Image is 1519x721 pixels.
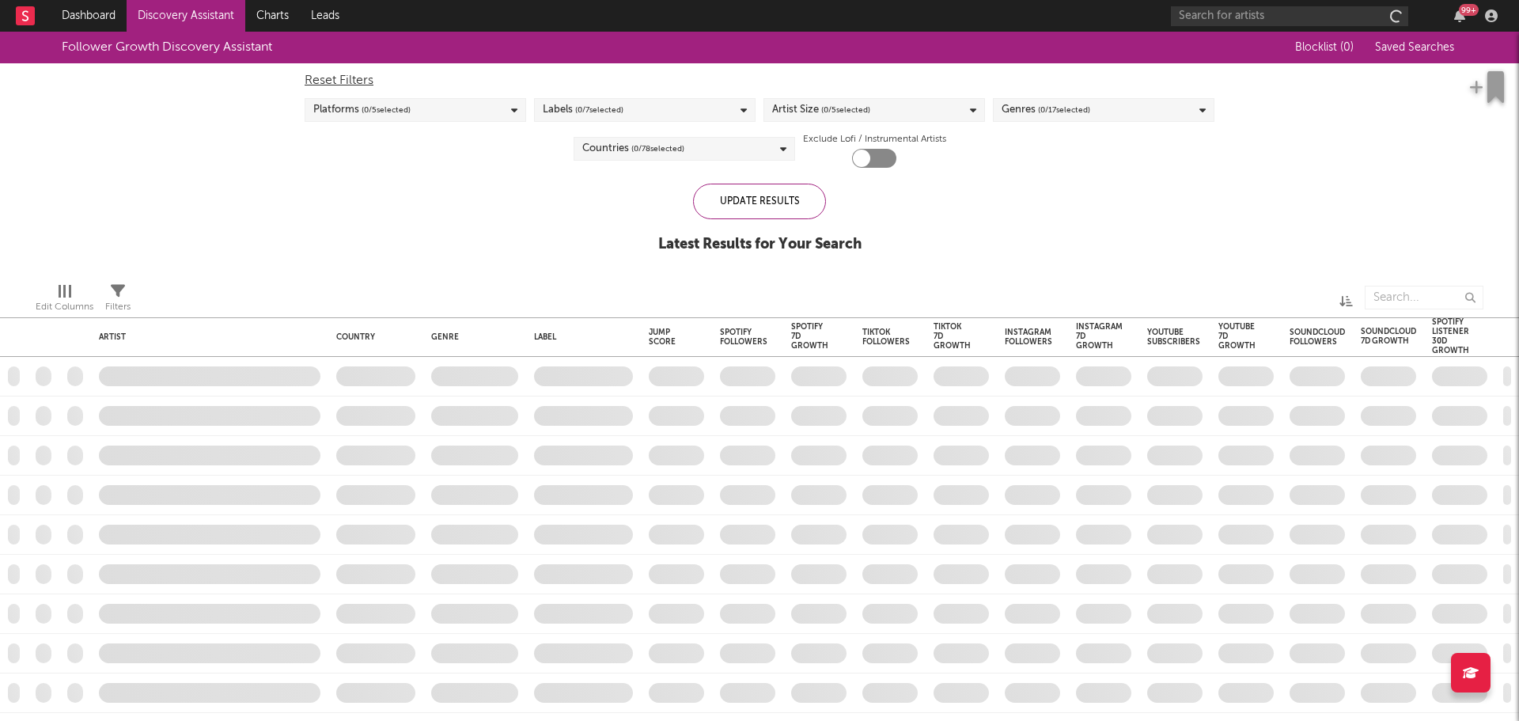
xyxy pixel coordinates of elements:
div: Label [534,332,625,342]
div: Reset Filters [305,71,1214,90]
span: ( 0 ) [1340,42,1354,53]
label: Exclude Lofi / Instrumental Artists [803,130,946,149]
input: Search for artists [1171,6,1408,26]
button: Saved Searches [1370,41,1457,54]
div: Instagram Followers [1005,328,1052,347]
span: ( 0 / 5 selected) [821,101,870,120]
div: Edit Columns [36,298,93,317]
div: Filters [105,278,131,324]
span: ( 0 / 5 selected) [362,101,411,120]
div: YouTube 7D Growth [1218,322,1256,351]
div: Update Results [693,184,826,219]
div: Tiktok 7D Growth [934,322,971,351]
div: YouTube Subscribers [1147,328,1200,347]
span: ( 0 / 7 selected) [575,101,623,120]
div: Follower Growth Discovery Assistant [62,38,272,57]
div: Soundcloud Followers [1290,328,1345,347]
div: Tiktok Followers [862,328,910,347]
div: Artist Size [772,101,870,120]
span: ( 0 / 17 selected) [1038,101,1090,120]
span: Saved Searches [1375,42,1457,53]
button: 99+ [1454,9,1465,22]
div: Genres [1002,101,1090,120]
span: Blocklist [1295,42,1354,53]
div: Spotify Followers [720,328,767,347]
div: Filters [105,298,131,317]
div: Spotify Listener 30D Growth [1432,317,1469,355]
div: Artist [99,332,313,342]
div: Edit Columns [36,278,93,324]
div: Countries [582,139,684,158]
div: Country [336,332,407,342]
div: 99 + [1459,4,1479,16]
div: Latest Results for Your Search [658,235,862,254]
div: Instagram 7D Growth [1076,322,1123,351]
div: Platforms [313,101,411,120]
div: Spotify 7D Growth [791,322,828,351]
div: Genre [431,332,510,342]
input: Search... [1365,286,1483,309]
div: Labels [543,101,623,120]
span: ( 0 / 78 selected) [631,139,684,158]
div: Jump Score [649,328,680,347]
div: Soundcloud 7D Growth [1361,327,1416,346]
